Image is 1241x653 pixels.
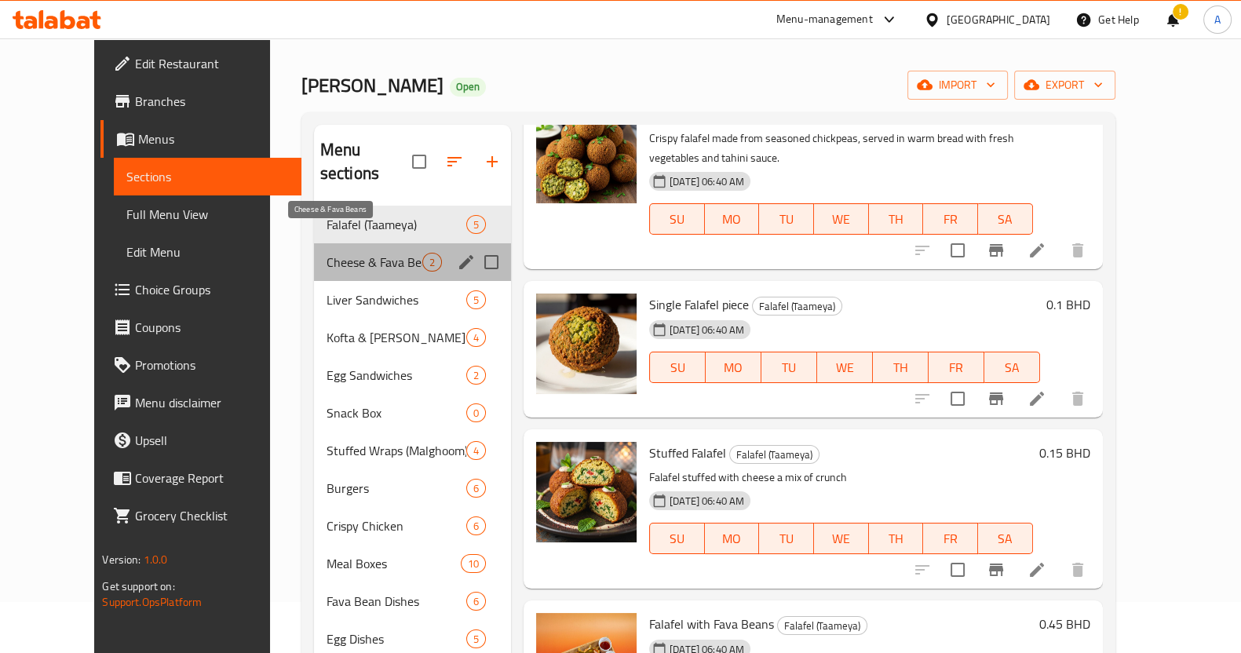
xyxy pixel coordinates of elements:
[466,441,486,460] div: items
[126,167,289,186] span: Sections
[869,523,924,554] button: TH
[907,71,1008,100] button: import
[820,208,863,231] span: WE
[314,356,511,394] div: Egg Sandwiches2
[144,549,168,570] span: 1.0.0
[777,616,867,635] div: Falafel (Taameya)
[100,384,301,421] a: Menu disclaimer
[765,527,808,550] span: TU
[817,352,873,383] button: WE
[929,527,972,550] span: FR
[135,280,289,299] span: Choice Groups
[977,551,1015,589] button: Branch-specific-item
[114,233,301,271] a: Edit Menu
[977,380,1015,418] button: Branch-specific-item
[100,346,301,384] a: Promotions
[327,592,466,611] span: Fava Bean Dishes
[135,506,289,525] span: Grocery Checklist
[546,19,601,39] a: Menus
[327,290,466,309] span: Liver Sandwiches
[941,234,974,267] span: Select to update
[991,356,1034,379] span: SA
[759,523,814,554] button: TU
[1046,294,1090,316] h6: 0.1 BHD
[100,497,301,534] a: Grocery Checklist
[1014,71,1115,100] button: export
[466,328,486,347] div: items
[423,255,441,270] span: 2
[466,215,486,234] div: items
[467,406,485,421] span: 0
[466,629,486,648] div: items
[436,143,473,181] span: Sort sections
[1027,560,1046,579] a: Edit menu item
[327,516,466,535] span: Crispy Chicken
[752,297,842,316] div: Falafel (Taameya)
[656,527,699,550] span: SU
[1059,380,1097,418] button: delete
[768,356,811,379] span: TU
[778,617,867,635] span: Falafel (Taameya)
[301,67,443,103] span: [PERSON_NAME]
[314,319,511,356] div: Kofta & [PERSON_NAME]4
[705,203,760,235] button: MO
[1039,103,1090,125] h6: 0.35 BHD
[314,507,511,545] div: Crispy Chicken6
[978,523,1033,554] button: SA
[100,271,301,308] a: Choice Groups
[820,527,863,550] span: WE
[536,442,637,542] img: Stuffed Falafel
[327,629,466,648] span: Egg Dishes
[467,330,485,345] span: 4
[656,356,699,379] span: SU
[875,208,918,231] span: TH
[114,195,301,233] a: Full Menu View
[920,75,995,95] span: import
[1027,389,1046,408] a: Edit menu item
[649,468,1033,487] p: Falafel stuffed with cheese a mix of crunch
[370,19,528,39] a: Restaurants management
[929,208,972,231] span: FR
[1039,613,1090,635] h6: 0.45 BHD
[1059,232,1097,269] button: delete
[941,382,974,415] span: Select to update
[462,556,485,571] span: 10
[454,250,478,274] button: edit
[327,328,466,347] span: Kofta & [PERSON_NAME]
[114,158,301,195] a: Sections
[814,203,869,235] button: WE
[879,356,922,379] span: TH
[1027,75,1103,95] span: export
[135,431,289,450] span: Upsell
[100,120,301,158] a: Menus
[467,443,485,458] span: 4
[466,479,486,498] div: items
[947,11,1050,28] div: [GEOGRAPHIC_DATA]
[314,432,511,469] div: Stuffed Wraps (Malghoom)4
[126,205,289,224] span: Full Menu View
[765,208,808,231] span: TU
[978,203,1033,235] button: SA
[450,78,486,97] div: Open
[656,208,699,231] span: SU
[467,217,485,232] span: 5
[929,352,984,383] button: FR
[712,356,755,379] span: MO
[663,323,750,337] span: [DATE] 06:40 AM
[102,549,141,570] span: Version:
[327,253,422,272] span: Cheese & Fava Beans
[875,527,918,550] span: TH
[467,632,485,647] span: 5
[466,366,486,385] div: items
[823,356,867,379] span: WE
[100,308,301,346] a: Coupons
[467,368,485,383] span: 2
[135,318,289,337] span: Coupons
[467,481,485,496] span: 6
[100,45,301,82] a: Edit Restaurant
[467,519,485,534] span: 6
[1214,11,1221,28] span: A
[135,54,289,73] span: Edit Restaurant
[873,352,929,383] button: TH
